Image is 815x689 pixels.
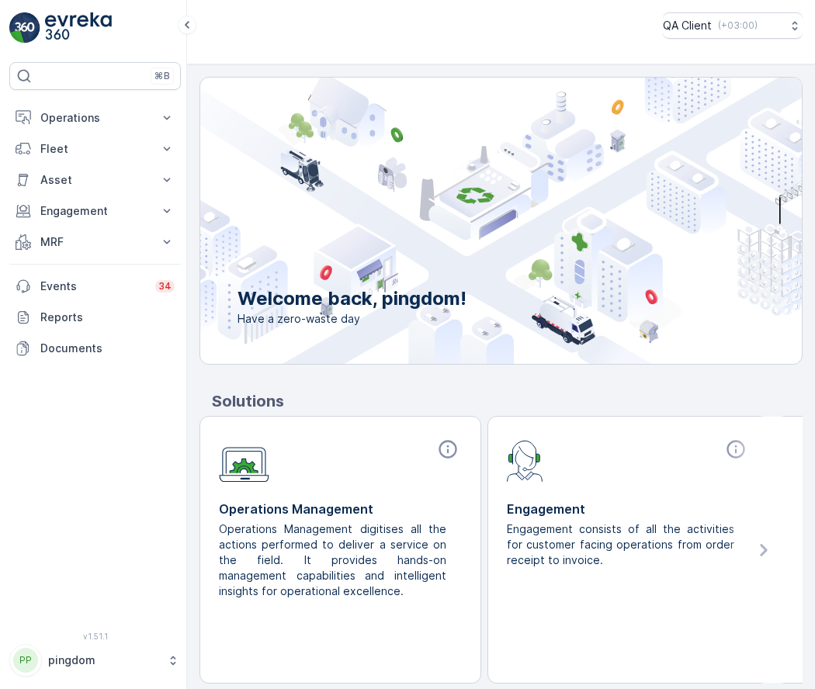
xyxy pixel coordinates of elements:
img: module-icon [219,438,269,483]
span: v 1.51.1 [9,632,181,641]
a: Documents [9,333,181,364]
p: Engagement [40,203,150,219]
p: ( +03:00 ) [718,19,758,32]
p: 34 [158,280,172,293]
p: Operations Management [219,500,462,518]
button: Operations [9,102,181,133]
p: ⌘B [154,70,170,82]
p: Fleet [40,141,150,157]
a: Events34 [9,271,181,302]
img: logo_light-DOdMpM7g.png [45,12,112,43]
button: MRF [9,227,181,258]
p: Operations [40,110,150,126]
a: Reports [9,302,181,333]
p: Reports [40,310,175,325]
img: module-icon [507,438,543,482]
p: Events [40,279,146,294]
p: Engagement [507,500,750,518]
p: Operations Management digitises all the actions performed to deliver a service on the field. It p... [219,521,449,599]
p: Solutions [212,390,803,413]
p: pingdom [48,653,159,668]
p: QA Client [663,18,712,33]
button: Engagement [9,196,181,227]
p: Engagement consists of all the activities for customer facing operations from order receipt to in... [507,521,737,568]
button: Asset [9,164,181,196]
p: Documents [40,341,175,356]
p: MRF [40,234,150,250]
div: PP [13,648,38,673]
button: PPpingdom [9,644,181,677]
p: Welcome back, pingdom! [238,286,466,311]
button: QA Client(+03:00) [663,12,803,39]
img: city illustration [130,78,802,364]
p: Asset [40,172,150,188]
span: Have a zero-waste day [238,311,466,327]
button: Fleet [9,133,181,164]
img: logo [9,12,40,43]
